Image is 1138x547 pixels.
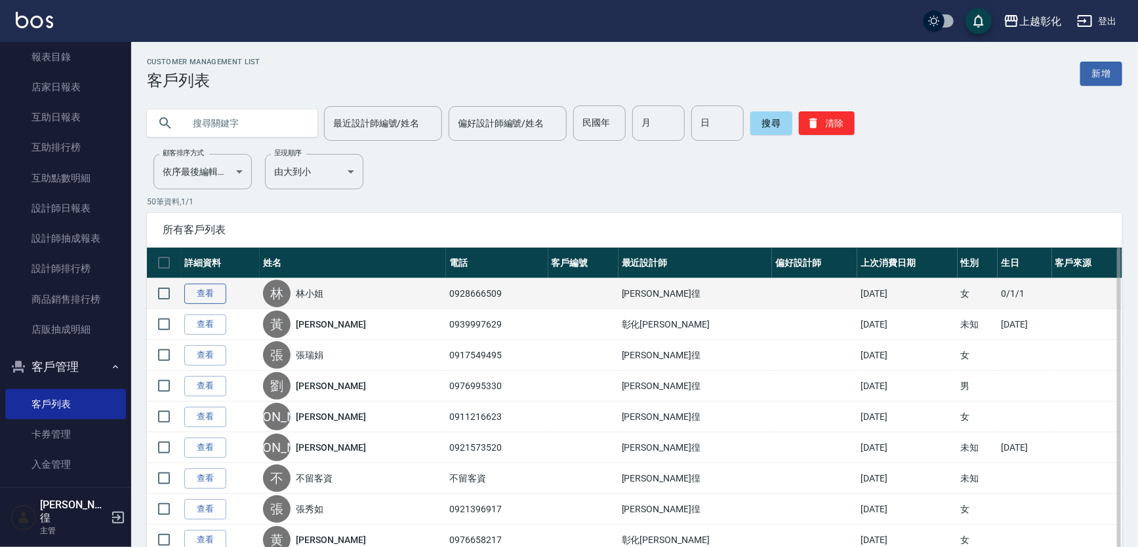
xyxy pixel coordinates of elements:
[184,407,226,427] a: 查看
[998,432,1051,463] td: [DATE]
[10,504,37,531] img: Person
[857,340,957,371] td: [DATE]
[296,410,365,423] a: [PERSON_NAME]
[958,402,998,432] td: 女
[296,441,365,454] a: [PERSON_NAME]
[5,314,126,345] a: 店販抽成明細
[184,345,226,366] a: 查看
[263,495,291,523] div: 張
[446,463,548,494] td: 不留客資
[998,309,1051,340] td: [DATE]
[5,449,126,480] a: 入金管理
[184,499,226,519] a: 查看
[857,278,957,309] td: [DATE]
[5,485,126,519] button: 員工及薪資
[772,248,857,278] th: 偏好設計師
[5,132,126,162] a: 互助排行榜
[184,376,226,396] a: 查看
[265,154,363,189] div: 由大到小
[857,494,957,525] td: [DATE]
[1080,62,1122,86] a: 新增
[799,111,855,135] button: 清除
[5,223,126,254] a: 設計師抽成報表
[446,340,548,371] td: 0917549495
[619,463,773,494] td: [PERSON_NAME]徨
[446,402,548,432] td: 0911216623
[5,254,126,284] a: 設計師排行榜
[147,71,260,90] h3: 客戶列表
[965,8,992,34] button: save
[153,154,252,189] div: 依序最後編輯時間
[184,468,226,489] a: 查看
[296,472,333,485] a: 不留客資
[5,163,126,193] a: 互助點數明細
[16,12,53,28] img: Logo
[263,403,291,430] div: [PERSON_NAME]
[40,525,107,537] p: 主管
[5,389,126,419] a: 客戶列表
[958,340,998,371] td: 女
[619,371,773,402] td: [PERSON_NAME]徨
[619,340,773,371] td: [PERSON_NAME]徨
[181,248,260,278] th: 詳細資料
[998,8,1067,35] button: 上越彰化
[5,42,126,72] a: 報表目錄
[296,502,323,516] a: 張秀如
[857,248,957,278] th: 上次消費日期
[857,309,957,340] td: [DATE]
[5,419,126,449] a: 卡券管理
[40,499,107,525] h5: [PERSON_NAME]徨
[619,278,773,309] td: [PERSON_NAME]徨
[619,402,773,432] td: [PERSON_NAME]徨
[998,248,1051,278] th: 生日
[958,494,998,525] td: 女
[296,318,365,331] a: [PERSON_NAME]
[260,248,446,278] th: 姓名
[5,284,126,314] a: 商品銷售排行榜
[263,280,291,307] div: 林
[184,105,307,141] input: 搜尋關鍵字
[619,309,773,340] td: 彰化[PERSON_NAME]
[857,402,957,432] td: [DATE]
[163,223,1107,236] span: 所有客戶列表
[857,432,957,463] td: [DATE]
[263,464,291,492] div: 不
[958,463,998,494] td: 未知
[1052,248,1122,278] th: 客戶來源
[958,309,998,340] td: 未知
[958,278,998,309] td: 女
[958,248,998,278] th: 性別
[958,432,998,463] td: 未知
[5,350,126,384] button: 客戶管理
[446,309,548,340] td: 0939997629
[446,432,548,463] td: 0921573520
[184,284,226,304] a: 查看
[1019,13,1061,29] div: 上越彰化
[184,314,226,335] a: 查看
[263,372,291,400] div: 劉
[5,102,126,132] a: 互助日報表
[857,463,957,494] td: [DATE]
[857,371,957,402] td: [DATE]
[263,311,291,338] div: 黃
[446,248,548,278] th: 電話
[998,278,1051,309] td: 0/1/1
[446,371,548,402] td: 0976995330
[147,58,260,66] h2: Customer Management List
[958,371,998,402] td: 男
[184,438,226,458] a: 查看
[263,341,291,369] div: 張
[296,287,323,300] a: 林小姐
[548,248,619,278] th: 客戶編號
[5,193,126,223] a: 設計師日報表
[5,72,126,102] a: 店家日報表
[619,494,773,525] td: [PERSON_NAME]徨
[296,533,365,546] a: [PERSON_NAME]
[619,432,773,463] td: [PERSON_NAME]徨
[163,148,204,158] label: 顧客排序方式
[619,248,773,278] th: 最近設計師
[1072,9,1122,33] button: 登出
[446,278,548,309] td: 0928666509
[750,111,792,135] button: 搜尋
[296,379,365,392] a: [PERSON_NAME]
